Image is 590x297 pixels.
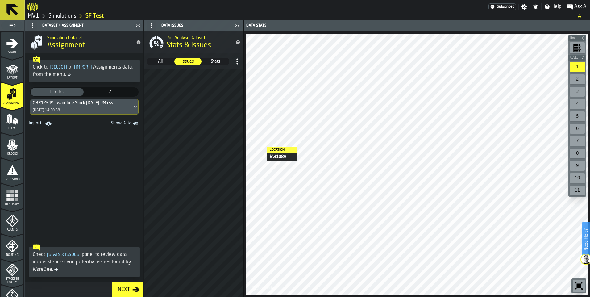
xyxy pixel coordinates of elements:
span: Subscribed [497,5,514,9]
button: button- [568,35,586,41]
div: Data Issues [145,21,233,31]
div: 9 [570,161,585,171]
label: Need Help? [583,222,589,257]
span: Routing [1,253,23,257]
a: link-to-/wh/i/3ccf57d1-1e0c-4a81-a3bb-c2011c5f0d50 [28,13,39,19]
li: menu Routing [1,234,23,259]
span: Assignment [1,102,23,105]
span: Layout [1,76,23,80]
label: button-toggle-Close me [134,22,142,29]
div: button-toolbar-undefined [568,147,586,160]
div: [DATE] 14:30:38 [33,108,60,112]
span: Stacking Policy [1,277,23,284]
div: 8 [570,148,585,158]
span: Stats & Issues [46,253,82,257]
label: button-switch-multi-All [147,58,174,65]
div: BW108A [267,153,297,161]
span: Issues [175,58,201,65]
svg: Reset zoom and position [574,281,584,291]
span: Agents [1,228,23,232]
li: menu Items [1,108,23,132]
a: link-to-/wh/i/3ccf57d1-1e0c-4a81-a3bb-c2011c5f0d50/simulations/fff15ec9-4601-4bd8-92d6-36de7b4e946f [85,13,104,19]
span: ] [66,65,67,69]
div: button-toolbar-undefined [568,41,586,55]
header: Data Stats [244,20,590,31]
div: 6 [570,124,585,134]
li: menu Agents [1,209,23,234]
div: 3 [570,87,585,97]
div: button-toolbar-undefined [568,123,586,135]
span: Bay [569,36,580,40]
a: link-to-/wh/i/3ccf57d1-1e0c-4a81-a3bb-c2011c5f0d50/import/assignment/ [26,119,55,128]
div: button-toolbar-undefined [568,86,586,98]
span: Help [551,3,562,10]
div: 11 [570,186,585,195]
div: Data Stats [245,23,418,28]
span: Level [569,56,580,60]
div: thumb [174,58,201,65]
div: button-toolbar-undefined [568,172,586,184]
div: 4 [570,99,585,109]
div: button-toolbar-undefined [571,278,586,293]
div: 10 [570,173,585,183]
label: button-switch-multi-Imported [30,87,84,97]
span: All [86,89,137,95]
div: Click to or Assignments data, from the menu. [33,64,136,78]
a: link-to-/wh/i/3ccf57d1-1e0c-4a81-a3bb-c2011c5f0d50 [48,13,76,19]
li: menu Stacking Policy [1,260,23,284]
a: link-to-/wh/i/3ccf57d1-1e0c-4a81-a3bb-c2011c5f0d50/settings/billing [488,3,516,10]
div: thumb [85,88,138,96]
label: button-toggle-Toggle Full Menu [1,21,23,30]
label: button-toggle-Help [542,3,564,10]
div: Check panel to review data inconsistencies and potential issues found by WareBee. [33,251,136,273]
li: menu Orders [1,133,23,158]
div: thumb [31,88,84,96]
li: menu Heatmaps [1,184,23,208]
div: button-toolbar-undefined [568,184,586,197]
div: 7 [570,136,585,146]
div: Next [115,286,132,293]
div: DropdownMenuValue-0c499b91-65d7-4e4e-badc-2448182367fd[DATE] 14:30:38 [30,99,139,115]
span: [ [74,65,76,69]
span: Select [48,65,69,69]
span: Stats [202,58,229,65]
div: title-Assignment [25,31,143,53]
span: Data Stats [1,178,23,181]
li: menu Start [1,32,23,56]
div: button-toolbar-undefined [568,61,586,73]
a: logo-header [27,1,38,12]
div: DropdownMenuValue-0c499b91-65d7-4e4e-badc-2448182367fd [33,101,130,106]
div: button-toolbar-undefined [568,135,586,147]
span: Heatmaps [1,203,23,206]
li: menu Layout [1,57,23,82]
div: thumb [202,58,229,65]
span: Show Data [89,121,131,127]
li: menu Data Stats [1,158,23,183]
div: 1 [570,62,585,72]
button: button- [568,55,586,61]
label: button-switch-multi-Issues [174,58,202,65]
label: button-toggle-Settings [519,4,530,10]
span: Stats & Issues [166,40,211,50]
span: Items [1,127,23,130]
label: button-toggle-Ask AI [564,3,590,10]
button: button-Next [112,282,143,297]
span: Ask AI [574,3,588,10]
label: button-toggle-Close me [233,22,242,29]
div: button-toolbar-undefined [568,73,586,86]
label: button-switch-multi-All [84,87,139,97]
div: button-toolbar-undefined [568,98,586,110]
span: [ [50,65,51,69]
div: Dataset > Assignment [26,21,134,31]
span: All [147,58,173,65]
label: button-toggle-Notifications [530,4,541,10]
div: Menu Subscription [488,3,516,10]
label: button-switch-multi-Stats [202,58,229,65]
span: ] [79,253,81,257]
div: button-toolbar-undefined [568,160,586,172]
div: 5 [570,111,585,121]
div: Location [267,147,297,153]
h2: Sub Title [47,34,131,40]
span: Assignment [47,40,85,50]
div: thumb [147,58,174,65]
